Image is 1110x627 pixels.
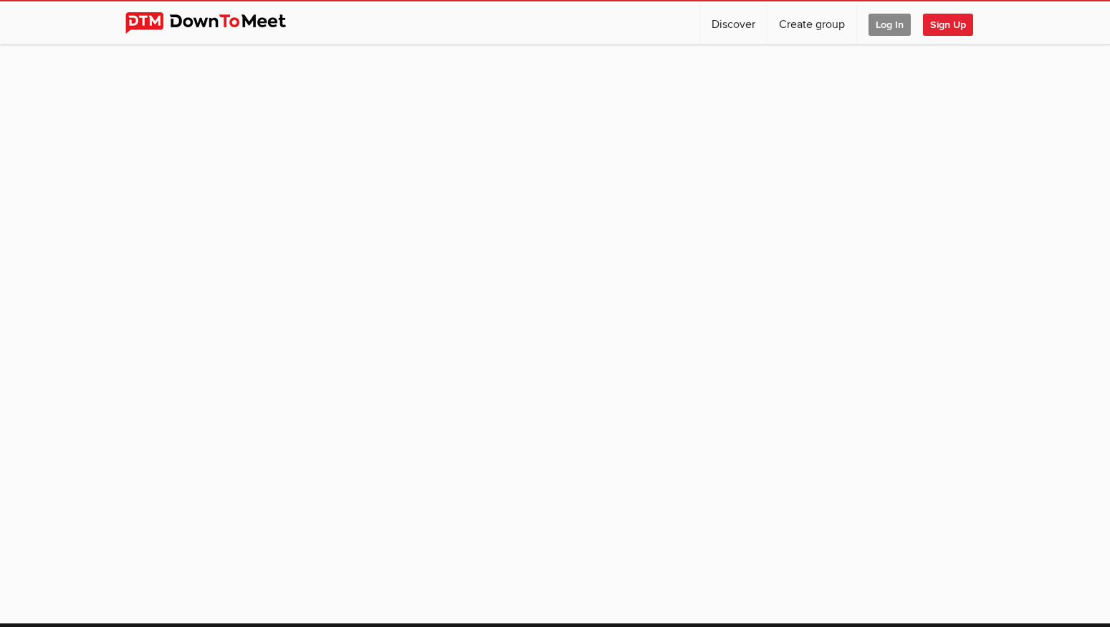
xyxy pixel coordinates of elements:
[700,1,767,44] a: Discover
[767,1,856,44] a: Create group
[923,1,985,44] a: Sign Up
[869,14,911,36] span: Log In
[125,12,308,34] img: DownToMeet
[857,1,922,44] a: Log In
[923,14,973,36] span: Sign Up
